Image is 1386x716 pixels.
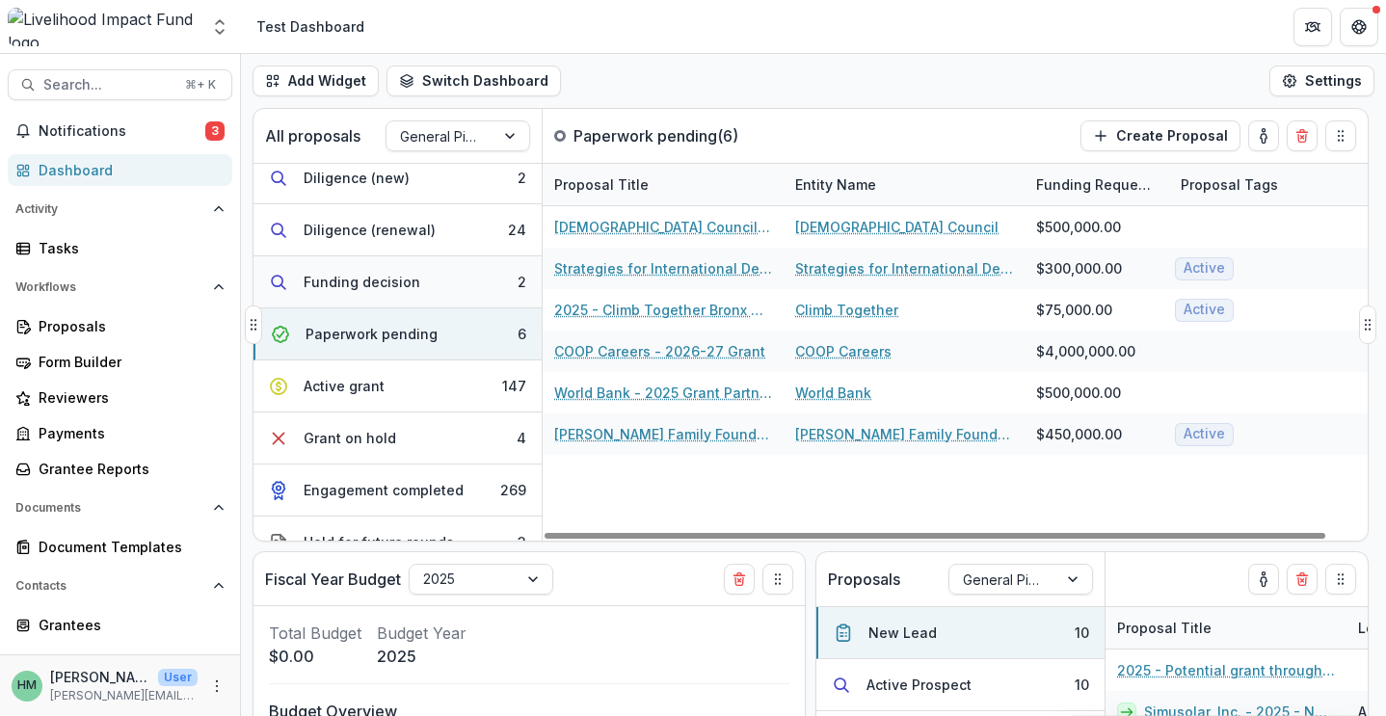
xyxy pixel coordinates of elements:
[795,341,892,361] a: COOP Careers
[500,480,526,500] div: 269
[554,341,765,361] a: COOP Careers - 2026-27 Grant
[1184,260,1225,277] span: Active
[1340,8,1378,46] button: Get Help
[39,615,217,635] div: Grantees
[306,324,438,344] div: Paperwork pending
[253,412,542,464] button: Grant on hold4
[1080,120,1240,151] button: Create Proposal
[1293,8,1332,46] button: Partners
[1325,120,1356,151] button: Drag
[784,164,1025,205] div: Entity Name
[15,280,205,294] span: Workflows
[8,609,232,641] a: Grantees
[1184,302,1225,318] span: Active
[39,459,217,479] div: Grantee Reports
[253,308,542,360] button: Paperwork pending6
[8,8,199,46] img: Livelihood Impact Fund logo
[1117,660,1335,680] a: 2025 - Potential grant through ChatGPT Agent
[256,16,364,37] div: Test Dashboard
[1169,174,1290,195] div: Proposal Tags
[304,220,436,240] div: Diligence (renewal)
[816,659,1105,711] button: Active Prospect10
[795,424,1013,444] a: [PERSON_NAME] Family Foundation
[15,501,205,515] span: Documents
[543,174,660,195] div: Proposal Title
[1036,217,1121,237] div: $500,000.00
[828,568,900,591] p: Proposals
[1025,174,1169,195] div: Funding Requested
[253,204,542,256] button: Diligence (renewal)24
[43,77,173,93] span: Search...
[304,272,420,292] div: Funding decision
[1036,383,1121,403] div: $500,000.00
[39,123,205,140] span: Notifications
[795,217,999,237] a: [DEMOGRAPHIC_DATA] Council
[39,537,217,557] div: Document Templates
[868,623,937,643] div: New Lead
[8,194,232,225] button: Open Activity
[1248,564,1279,595] button: toggle-assigned-to-me
[554,258,772,278] a: Strategies for International Development - 2025-28 Grant
[253,256,542,308] button: Funding decision2
[1287,120,1318,151] button: Delete card
[265,568,401,591] p: Fiscal Year Budget
[181,74,220,95] div: ⌘ + K
[1106,607,1346,649] div: Proposal Title
[1248,120,1279,151] button: toggle-assigned-to-me
[304,480,464,500] div: Engagement completed
[724,564,755,595] button: Delete card
[15,579,205,593] span: Contacts
[1184,426,1225,442] span: Active
[1036,300,1112,320] div: $75,000.00
[39,650,217,671] div: Constituents
[249,13,372,40] nav: breadcrumb
[377,622,466,645] p: Budget Year
[50,667,150,687] p: [PERSON_NAME][GEOGRAPHIC_DATA]
[518,272,526,292] div: 2
[554,383,772,403] a: World Bank - 2025 Grant Partnership for Economic Inclusion (PEI)
[8,417,232,449] a: Payments
[543,164,784,205] div: Proposal Title
[39,423,217,443] div: Payments
[8,346,232,378] a: Form Builder
[1036,341,1135,361] div: $4,000,000.00
[762,564,793,595] button: Drag
[554,300,772,320] a: 2025 - Climb Together Bronx Community College Initiative
[253,360,542,412] button: Active grant147
[8,310,232,342] a: Proposals
[1075,675,1089,695] div: 10
[795,383,871,403] a: World Bank
[206,8,233,46] button: Open entity switcher
[8,69,232,100] button: Search...
[8,382,232,413] a: Reviewers
[1287,564,1318,595] button: Delete card
[377,645,466,668] p: 2025
[508,220,526,240] div: 24
[8,492,232,523] button: Open Documents
[8,116,232,146] button: Notifications3
[158,669,198,686] p: User
[502,376,526,396] div: 147
[15,202,205,216] span: Activity
[8,232,232,264] a: Tasks
[8,453,232,485] a: Grantee Reports
[39,316,217,336] div: Proposals
[1359,305,1376,344] button: Drag
[518,532,526,552] div: 3
[1106,618,1223,638] div: Proposal Title
[518,168,526,188] div: 2
[1325,564,1356,595] button: Drag
[866,675,972,695] div: Active Prospect
[8,645,232,676] a: Constituents
[39,387,217,408] div: Reviewers
[304,532,454,552] div: Hold for future rounds
[245,305,262,344] button: Drag
[8,570,232,601] button: Open Contacts
[265,124,360,147] p: All proposals
[269,645,361,668] p: $0.00
[784,174,888,195] div: Entity Name
[8,154,232,186] a: Dashboard
[554,424,772,444] a: [PERSON_NAME] Family Foundation - SII Great Lakes & [GEOGRAPHIC_DATA] 2025-27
